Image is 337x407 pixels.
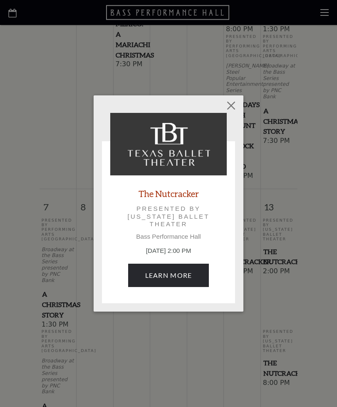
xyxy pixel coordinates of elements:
[122,205,215,228] p: Presented by [US_STATE] Ballet Theater
[223,97,239,113] button: Close
[139,188,199,199] a: The Nutcracker
[128,264,209,287] a: Learn More
[110,113,227,175] img: The Nutcracker
[110,246,227,256] p: [DATE] 2:00 PM
[110,233,227,240] p: Bass Performance Hall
